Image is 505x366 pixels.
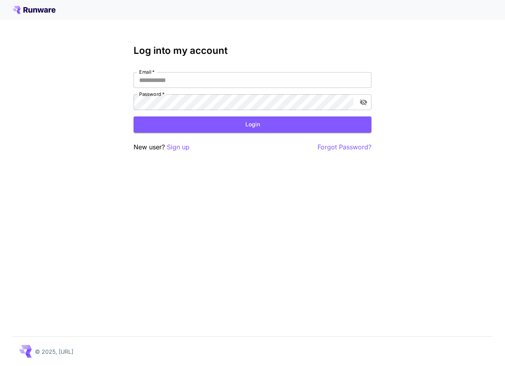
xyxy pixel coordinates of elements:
p: New user? [134,142,189,152]
label: Password [139,91,165,97]
button: Forgot Password? [318,142,371,152]
label: Email [139,69,155,75]
p: © 2025, [URL] [35,347,73,356]
button: Sign up [167,142,189,152]
h3: Log into my account [134,45,371,56]
button: toggle password visibility [356,95,371,109]
button: Login [134,116,371,133]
